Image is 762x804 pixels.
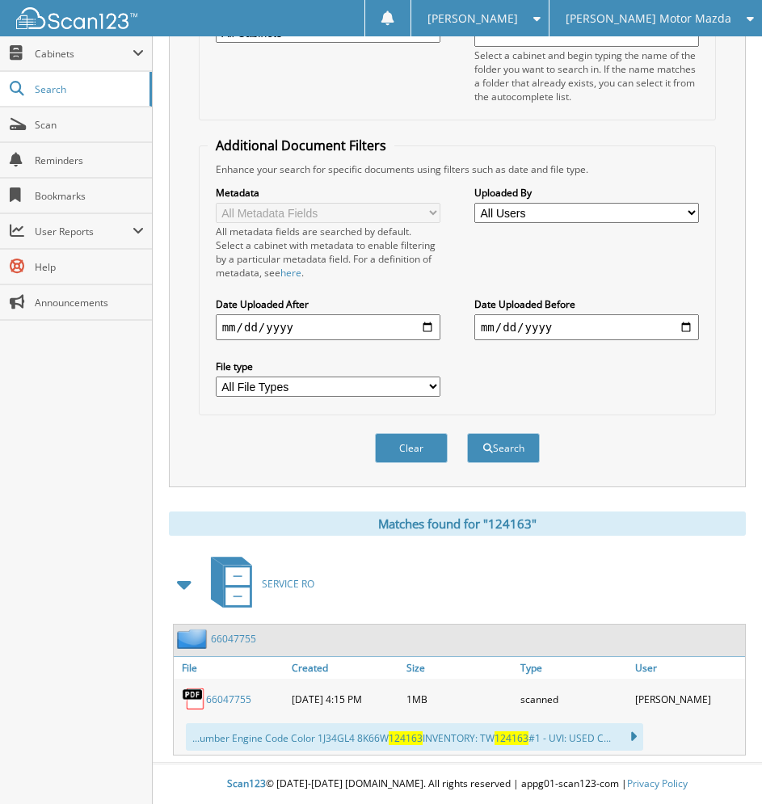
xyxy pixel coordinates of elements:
[516,657,630,679] a: Type
[201,552,314,616] a: SERVICE RO
[35,296,144,309] span: Announcements
[177,629,211,649] img: folder2.png
[216,225,440,280] div: All metadata fields are searched by default. Select a cabinet with metadata to enable filtering b...
[208,137,394,154] legend: Additional Document Filters
[288,683,402,715] div: [DATE] 4:15 PM
[182,687,206,711] img: PDF.png
[216,360,440,373] label: File type
[280,266,301,280] a: here
[206,692,251,706] a: 66047755
[402,657,516,679] a: Size
[631,683,745,715] div: [PERSON_NAME]
[169,511,746,536] div: Matches found for "124163"
[495,731,528,745] span: 124163
[288,657,402,679] a: Created
[566,14,731,23] span: [PERSON_NAME] Motor Mazda
[35,225,133,238] span: User Reports
[16,7,137,29] img: scan123-logo-white.svg
[375,433,448,463] button: Clear
[467,433,540,463] button: Search
[402,683,516,715] div: 1MB
[216,186,440,200] label: Metadata
[474,314,699,340] input: end
[208,162,708,176] div: Enhance your search for specific documents using filters such as date and file type.
[35,154,144,167] span: Reminders
[681,726,762,804] iframe: Chat Widget
[227,777,266,790] span: Scan123
[631,657,745,679] a: User
[186,723,643,751] div: ...umber Engine Code Color 1J34GL4 8K66W INVENTORY: TW #1 - UVI: USED C...
[35,260,144,274] span: Help
[35,189,144,203] span: Bookmarks
[474,297,699,311] label: Date Uploaded Before
[389,731,423,745] span: 124163
[35,47,133,61] span: Cabinets
[35,118,144,132] span: Scan
[35,82,141,96] span: Search
[627,777,688,790] a: Privacy Policy
[153,764,762,804] div: © [DATE]-[DATE] [DOMAIN_NAME]. All rights reserved | appg01-scan123-com |
[216,297,440,311] label: Date Uploaded After
[516,683,630,715] div: scanned
[174,657,288,679] a: File
[216,314,440,340] input: start
[211,632,256,646] a: 66047755
[427,14,518,23] span: [PERSON_NAME]
[474,48,699,103] div: Select a cabinet and begin typing the name of the folder you want to search in. If the name match...
[262,577,314,591] span: SERVICE RO
[474,186,699,200] label: Uploaded By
